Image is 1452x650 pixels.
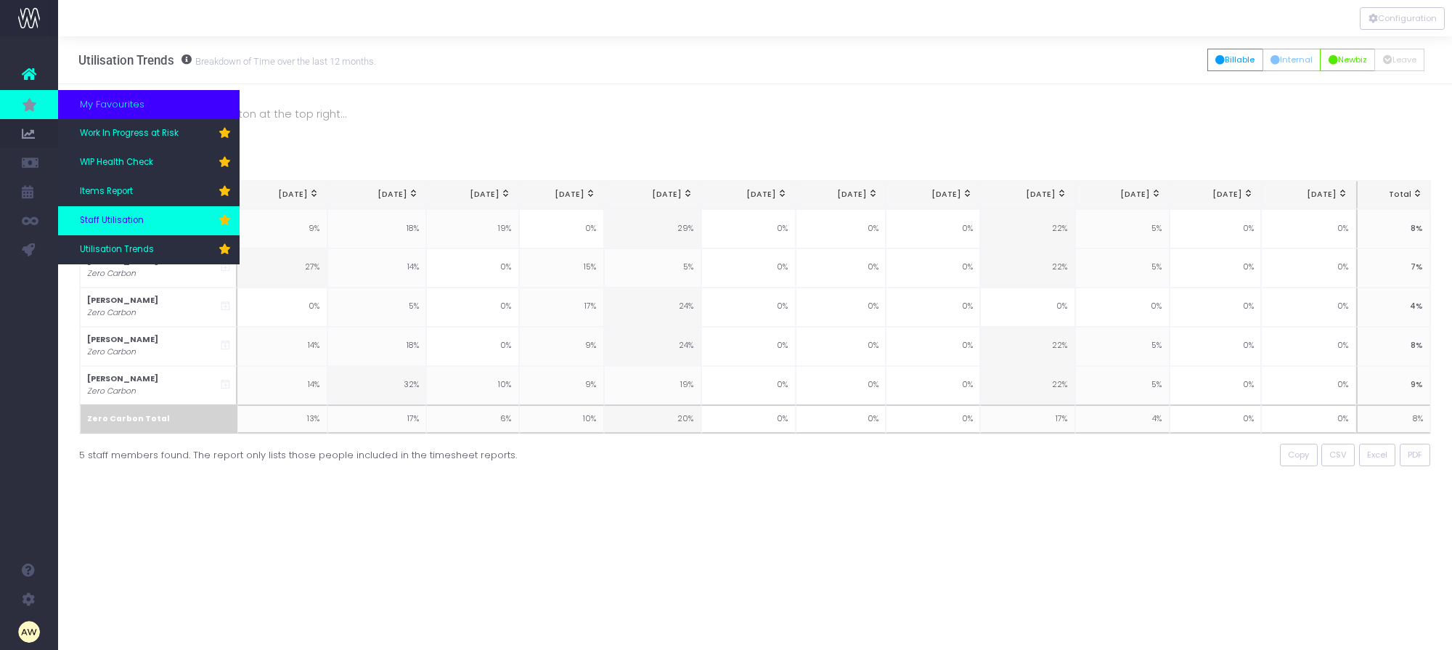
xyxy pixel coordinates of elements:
p: To begin, click a work type button at the top right... [79,105,1432,123]
td: 0% [519,209,604,248]
a: WIP Health Check [58,148,240,177]
td: 0% [886,327,980,366]
td: 0% [701,209,796,248]
td: 5% [1075,327,1170,366]
td: 32% [327,366,426,405]
button: Billable [1207,49,1263,71]
td: 9% [1356,366,1431,405]
div: [DATE] [988,189,1067,200]
td: 0% [426,288,519,327]
div: [DATE] [527,189,597,200]
th: Zero Carbon Total [80,405,237,434]
div: [DATE] [709,189,788,200]
td: 0% [237,288,327,327]
div: [DATE] [1269,189,1348,200]
button: Excel [1359,444,1396,466]
td: 0% [1261,405,1355,434]
td: 14% [327,248,426,288]
th: May 25: activate to sort column ascending [327,181,426,209]
button: Leave [1374,49,1424,71]
span: Utilisation Trends [80,243,154,256]
a: Utilisation Trends [58,235,240,264]
button: Copy [1280,444,1318,466]
td: 0% [796,288,886,327]
span: CSV [1329,449,1347,461]
td: 8% [1356,209,1431,248]
td: 22% [980,209,1074,248]
td: 19% [604,366,701,405]
td: 22% [980,327,1074,366]
td: 0% [796,209,886,248]
td: 0% [1170,405,1262,434]
td: 0% [1261,248,1355,288]
i: Zero Carbon [87,307,136,319]
span: Excel [1367,449,1387,461]
strong: [PERSON_NAME] [87,373,158,384]
th: Feb 26: activate to sort column ascending [1170,181,1262,209]
i: Zero Carbon [87,268,136,280]
div: [DATE] [804,189,878,200]
td: 5% [1075,209,1170,248]
div: Vertical button group [1360,7,1445,30]
span: Copy [1288,449,1309,461]
span: Items Report [80,185,133,198]
td: 0% [426,327,519,366]
td: 18% [327,209,426,248]
td: 0% [1261,327,1355,366]
td: 0% [701,366,796,405]
span: Staff Utilisation [80,214,144,227]
td: 0% [701,248,796,288]
td: 0% [796,327,886,366]
td: 17% [327,405,426,434]
td: 0% [1170,366,1262,405]
strong: [PERSON_NAME] [87,334,158,345]
td: 22% [980,248,1074,288]
h3: Utilisation Trends [78,53,376,68]
td: 6% [426,405,519,434]
th: Mar 26: activate to sort column ascending [1261,181,1355,209]
td: 0% [886,248,980,288]
td: 15% [519,248,604,288]
td: 5% [1075,248,1170,288]
img: images/default_profile_image.png [18,621,40,643]
td: 0% [796,248,886,288]
div: 5 staff members found. The report only lists those people included in the timesheet reports. [79,444,744,462]
td: 0% [796,405,886,434]
td: 0% [796,366,886,405]
td: 29% [604,209,701,248]
button: Configuration [1360,7,1445,30]
td: 5% [327,288,426,327]
td: 0% [1170,209,1262,248]
th: Sep 25: activate to sort column ascending [701,181,796,209]
div: [DATE] [1178,189,1254,200]
td: 0% [1261,366,1355,405]
td: 0% [1170,248,1262,288]
td: 0% [426,248,519,288]
h3: Heatmap [79,152,1432,166]
th: Nov 25: activate to sort column ascending [886,181,980,209]
td: 0% [1170,327,1262,366]
th: Total: activate to sort column ascending [1356,181,1431,209]
td: 14% [237,327,327,366]
td: 0% [701,327,796,366]
td: 9% [519,366,604,405]
td: 0% [886,288,980,327]
div: [DATE] [894,189,973,200]
strong: [PERSON_NAME] [87,295,158,306]
button: Internal [1263,49,1321,71]
td: 4% [1075,405,1170,434]
td: 5% [1075,366,1170,405]
span: PDF [1408,449,1422,461]
div: [DATE] [612,189,693,200]
td: 9% [237,209,327,248]
td: 0% [1261,288,1355,327]
a: Items Report [58,177,240,206]
td: 20% [604,405,701,434]
th: Jan 26: activate to sort column ascending [1075,181,1170,209]
button: Newbiz [1320,49,1375,71]
div: Total [1364,189,1422,200]
td: 22% [980,366,1074,405]
td: 19% [426,209,519,248]
i: Zero Carbon [87,386,136,397]
th: Oct 25: activate to sort column ascending [796,181,886,209]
